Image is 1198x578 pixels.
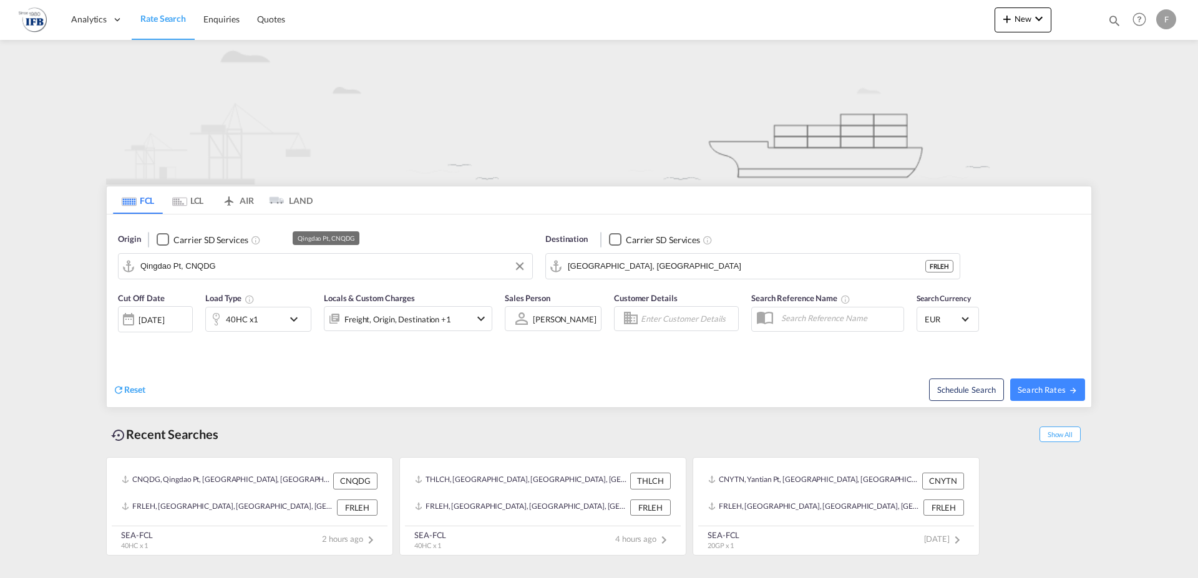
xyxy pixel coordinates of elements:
[173,234,248,246] div: Carrier SD Services
[995,7,1051,32] button: icon-plus 400-fgNewicon-chevron-down
[708,473,919,489] div: CNYTN, Yantian Pt, China, Greater China & Far East Asia, Asia Pacific
[213,186,263,214] md-tab-item: AIR
[922,473,964,489] div: CNYTN
[708,499,920,516] div: FRLEH, Le Havre, France, Western Europe, Europe
[1031,11,1046,26] md-icon: icon-chevron-down
[414,529,446,541] div: SEA-FCL
[106,420,223,448] div: Recent Searches
[923,310,972,328] md-select: Select Currency: € EUREuro
[298,231,354,245] div: Qingdao Pt, CNQDG
[203,14,240,24] span: Enquiries
[950,532,965,547] md-icon: icon-chevron-right
[113,186,163,214] md-tab-item: FCL
[1000,11,1015,26] md-icon: icon-plus 400-fg
[708,541,734,549] span: 20GP x 1
[324,306,492,331] div: Freight Origin Destination Factory Stuffingicon-chevron-down
[205,307,311,332] div: 40HC x1icon-chevron-down
[245,294,255,304] md-icon: Select multiple loads to view rates
[118,306,193,332] div: [DATE]
[399,457,686,556] recent-search-card: THLCH, [GEOGRAPHIC_DATA], [GEOGRAPHIC_DATA], [GEOGRAPHIC_DATA], [GEOGRAPHIC_DATA] THLCHFRLEH, [GE...
[106,457,393,556] recent-search-card: CNQDG, Qingdao Pt, [GEOGRAPHIC_DATA], [GEOGRAPHIC_DATA] & [GEOGRAPHIC_DATA], [GEOGRAPHIC_DATA] CN...
[324,293,415,303] span: Locals & Custom Charges
[924,534,965,544] span: [DATE]
[925,260,953,272] div: FRLEH
[113,383,145,397] div: icon-refreshReset
[107,214,1091,407] div: Origin Checkbox No InkUnchecked: Search for CY (Container Yard) services for all selected carrier...
[124,384,145,395] span: Reset
[1018,385,1078,395] span: Search Rates
[630,473,671,489] div: THLCH
[840,294,850,304] md-icon: Your search will be saved by the below given name
[118,233,140,246] span: Origin
[533,314,597,324] div: [PERSON_NAME]
[71,13,107,26] span: Analytics
[545,233,588,246] span: Destination
[344,311,451,328] div: Freight Origin Destination Factory Stuffing
[121,541,148,549] span: 40HC x 1
[322,534,378,544] span: 2 hours ago
[1000,14,1046,24] span: New
[923,499,964,516] div: FRLEH
[703,235,713,245] md-icon: Unchecked: Search for CY (Container Yard) services for all selected carriers.Checked : Search for...
[140,13,186,24] span: Rate Search
[415,499,627,516] div: FRLEH, Le Havre, France, Western Europe, Europe
[415,473,627,489] div: THLCH, Laem Chabang, Thailand, South East Asia, Asia Pacific
[1129,9,1156,31] div: Help
[532,310,598,328] md-select: Sales Person: François Morel
[925,314,960,325] span: EUR
[139,314,164,325] div: [DATE]
[222,193,236,203] md-icon: icon-airplane
[337,499,377,516] div: FRLEH
[1069,386,1078,395] md-icon: icon-arrow-right
[111,428,126,443] md-icon: icon-backup-restore
[1108,14,1121,32] div: icon-magnify
[1129,9,1150,30] span: Help
[251,235,261,245] md-icon: Unchecked: Search for CY (Container Yard) services for all selected carriers.Checked : Search for...
[226,311,258,328] div: 40HC x1
[157,233,248,246] md-checkbox: Checkbox No Ink
[609,233,700,246] md-checkbox: Checkbox No Ink
[122,499,334,516] div: FRLEH, Le Havre, France, Western Europe, Europe
[19,6,47,34] img: de31bbe0256b11eebba44b54815f083d.png
[693,457,980,556] recent-search-card: CNYTN, Yantian Pt, [GEOGRAPHIC_DATA], [GEOGRAPHIC_DATA] & [GEOGRAPHIC_DATA], [GEOGRAPHIC_DATA] CN...
[363,532,378,547] md-icon: icon-chevron-right
[641,309,734,328] input: Enter Customer Details
[414,541,441,549] span: 40HC x 1
[257,14,285,24] span: Quotes
[286,312,308,327] md-icon: icon-chevron-down
[929,378,1004,401] button: Note: By default Schedule search will only considerorigin ports, destination ports and cut off da...
[615,534,671,544] span: 4 hours ago
[775,309,903,327] input: Search Reference Name
[140,257,526,276] input: Search by Port
[1156,9,1176,29] div: F
[205,293,255,303] span: Load Type
[118,331,127,348] md-datepicker: Select
[118,293,165,303] span: Cut Off Date
[546,254,960,279] md-input-container: Le Havre, FRLEH
[474,311,489,326] md-icon: icon-chevron-down
[626,234,700,246] div: Carrier SD Services
[113,186,313,214] md-pagination-wrapper: Use the left and right arrow keys to navigate between tabs
[751,293,850,303] span: Search Reference Name
[1040,426,1081,442] span: Show All
[614,293,677,303] span: Customer Details
[1010,378,1085,401] button: Search Ratesicon-arrow-right
[119,254,532,279] md-input-container: Qingdao Pt, CNQDG
[505,293,550,303] span: Sales Person
[121,529,153,541] div: SEA-FCL
[333,473,377,489] div: CNQDG
[917,294,971,303] span: Search Currency
[1108,14,1121,27] md-icon: icon-magnify
[656,532,671,547] md-icon: icon-chevron-right
[708,529,739,541] div: SEA-FCL
[510,257,529,276] button: Clear Input
[568,257,925,276] input: Search by Port
[630,499,671,516] div: FRLEH
[113,384,124,395] md-icon: icon-refresh
[163,186,213,214] md-tab-item: LCL
[122,473,330,489] div: CNQDG, Qingdao Pt, China, Greater China & Far East Asia, Asia Pacific
[106,40,1092,185] img: new-FCL.png
[263,186,313,214] md-tab-item: LAND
